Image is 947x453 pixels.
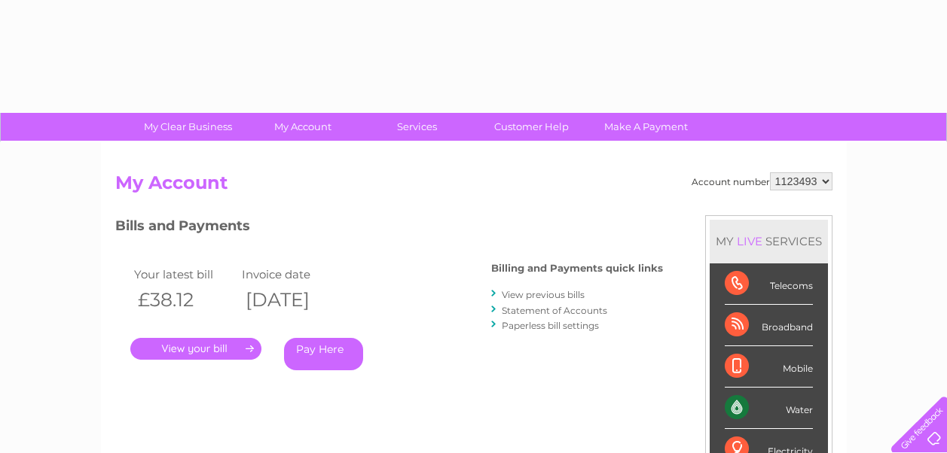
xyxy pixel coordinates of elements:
td: Your latest bill [130,264,239,284]
a: Customer Help [469,113,594,141]
th: £38.12 [130,284,239,315]
a: Services [355,113,479,141]
div: Account number [692,172,832,190]
a: Pay Here [284,338,363,370]
a: My Account [240,113,365,141]
h2: My Account [115,172,832,201]
div: Telecoms [725,263,813,305]
h4: Billing and Payments quick links [491,263,663,274]
a: . [130,338,261,360]
td: Invoice date [238,264,347,284]
a: Statement of Accounts [502,305,607,316]
a: My Clear Business [126,113,250,141]
a: Make A Payment [584,113,708,141]
div: Mobile [725,346,813,388]
div: LIVE [734,234,765,248]
div: Broadband [725,305,813,346]
th: [DATE] [238,284,347,315]
div: MY SERVICES [710,220,828,263]
div: Water [725,388,813,429]
a: Paperless bill settings [502,320,599,331]
h3: Bills and Payments [115,215,663,242]
a: View previous bills [502,289,585,300]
